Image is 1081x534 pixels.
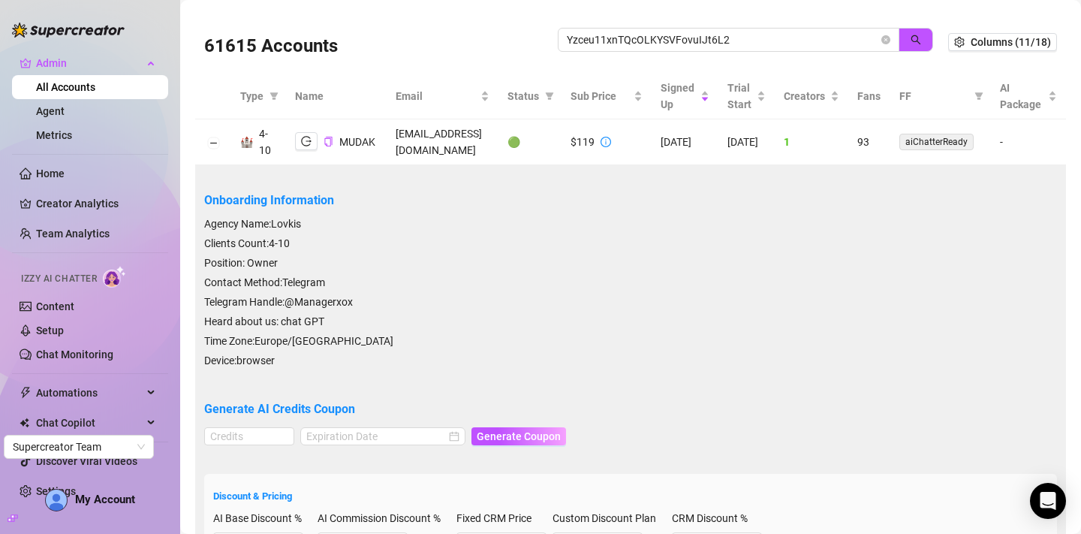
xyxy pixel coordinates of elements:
input: Credits [205,428,294,445]
button: logout [295,132,318,150]
img: AI Chatter [103,266,126,288]
label: AI Commission Discount % [318,510,450,526]
a: Setup [36,324,64,336]
span: Creators [784,88,827,104]
label: CRM Discount % [672,510,757,526]
span: Generate Coupon [477,430,561,442]
th: Email [387,74,498,119]
span: Device: browser [204,354,275,367]
a: Home [36,167,65,180]
button: Copy Account UID [324,136,333,147]
input: Search by UID / Name / Email / Creator Username [567,32,878,48]
span: FF [899,88,968,104]
button: Collapse row [207,137,219,149]
a: Content [36,300,74,312]
th: Trial Start [718,74,775,119]
span: filter [266,85,282,107]
a: Discover Viral Videos [36,455,137,467]
span: Clients Count: 4-10 [204,237,290,249]
label: Custom Discount Plan [553,510,666,526]
td: - [991,119,1066,165]
input: Expiration Date [306,428,446,445]
th: AI Package [991,74,1066,119]
button: close-circle [881,35,890,44]
th: Fans [848,74,890,119]
span: 🟢 [507,136,520,148]
span: MUDAK [339,136,375,148]
div: $119 [571,134,595,150]
div: 🏰 [240,134,253,150]
th: Name [286,74,387,119]
button: Columns (11/18) [948,33,1057,51]
span: logout [301,136,312,146]
span: build [8,513,18,523]
span: Supercreator Team [13,436,145,458]
span: filter [545,92,554,101]
a: Metrics [36,129,72,141]
a: Settings [36,485,76,497]
span: filter [269,92,279,101]
a: Agent [36,105,65,117]
span: Chat Copilot [36,411,143,435]
span: filter [974,92,983,101]
span: Signed Up [661,80,697,113]
label: AI Base Discount % [213,510,312,526]
a: All Accounts [36,81,95,93]
div: 4-10 [259,125,277,158]
a: Creator Analytics [36,192,156,216]
span: copy [324,137,333,146]
span: AI Package [1000,80,1045,113]
h5: Generate AI Credits Coupon [204,400,1057,418]
a: Team Analytics [36,228,110,240]
span: Automations [36,381,143,405]
span: aiChatterReady [899,134,974,150]
label: Fixed CRM Price [456,510,541,526]
img: AD_cMMTxCeTpmN1d5MnKJ1j-_uXZCpTKapSSqNGg4PyXtR_tCW7gZXTNmFz2tpVv9LSyNV7ff1CaS4f4q0HLYKULQOwoM5GQR... [46,490,67,511]
th: Sub Price [562,74,652,119]
h5: Onboarding Information [204,192,1057,210]
span: Type [240,88,263,104]
span: info-circle [601,137,611,147]
span: Sub Price [571,88,631,104]
span: search [911,35,921,45]
span: thunderbolt [20,387,32,399]
span: filter [542,85,557,107]
span: Agency Name: Lovkis [204,218,301,230]
span: Email [396,88,477,104]
button: Generate Coupon [471,427,566,445]
th: Creators [775,74,848,119]
span: filter [971,85,986,107]
span: 93 [857,136,869,148]
span: crown [20,57,32,69]
td: [DATE] [718,119,775,165]
span: Telegram Handle: @Managerxox [204,296,353,308]
span: My Account [75,493,135,506]
span: Position: Owner [204,257,278,269]
h5: Discount & Pricing [213,489,1048,504]
h3: 61615 Accounts [204,35,338,59]
span: 1 [784,136,790,148]
span: Admin [36,51,143,75]
span: Trial Start [727,80,754,113]
span: setting [954,37,965,47]
div: Open Intercom Messenger [1030,483,1066,519]
span: Izzy AI Chatter [21,272,97,286]
span: Status [507,88,539,104]
td: [DATE] [652,119,718,165]
img: logo-BBDzfeDw.svg [12,23,125,38]
img: Chat Copilot [20,418,29,428]
span: Time Zone: Europe/[GEOGRAPHIC_DATA] [204,335,393,347]
th: Signed Up [652,74,718,119]
a: Chat Monitoring [36,348,113,361]
td: [EMAIL_ADDRESS][DOMAIN_NAME] [387,119,498,165]
span: Columns (11/18) [971,36,1051,48]
span: Contact Method: Telegram [204,276,325,288]
span: Heard about us: chat GPT [204,315,324,327]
